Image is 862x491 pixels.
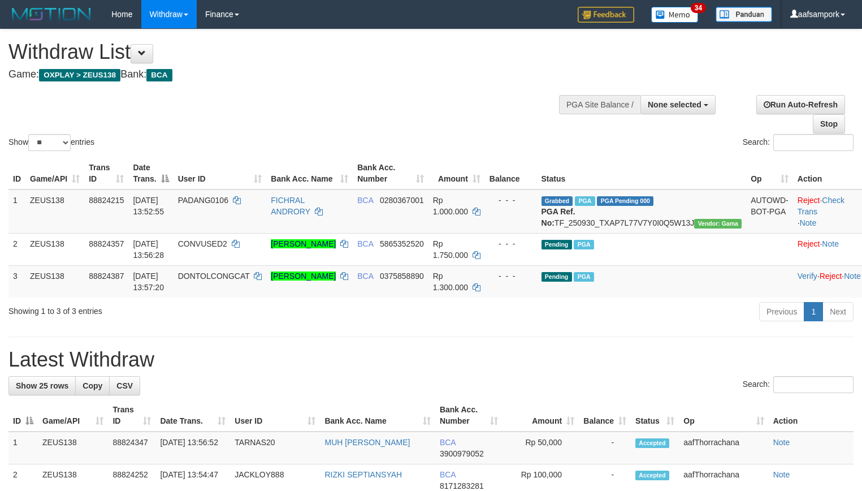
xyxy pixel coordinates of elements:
[108,399,155,432] th: Trans ID: activate to sort column ascending
[648,100,701,109] span: None selected
[353,157,428,189] th: Bank Acc. Number: activate to sort column ascending
[542,240,572,249] span: Pending
[798,196,820,205] a: Reject
[440,438,456,447] span: BCA
[804,302,823,321] a: 1
[746,189,793,234] td: AUTOWD-BOT-PGA
[490,195,532,206] div: - - -
[380,196,424,205] span: Copy 0280367001 to clipboard
[597,196,653,206] span: PGA Pending
[579,399,631,432] th: Balance: activate to sort column ascending
[8,41,564,63] h1: Withdraw List
[8,189,25,234] td: 1
[694,219,742,229] span: Vendor URL: https://trx31.1velocity.biz
[503,399,579,432] th: Amount: activate to sort column ascending
[503,432,579,464] td: Rp 50,000
[174,157,267,189] th: User ID: activate to sort column ascending
[773,438,790,447] a: Note
[485,157,537,189] th: Balance
[537,189,747,234] td: TF_250930_TXAP7L77V7Y0I0Q5W13J
[574,240,594,249] span: Marked by aafsolysreylen
[574,272,594,282] span: Marked by aafsolysreylen
[38,399,108,432] th: Game/API: activate to sort column ascending
[759,302,804,321] a: Previous
[28,134,71,151] select: Showentries
[440,449,484,458] span: Copy 3900979052 to clipboard
[640,95,716,114] button: None selected
[440,481,484,490] span: Copy 8171283281 to clipboard
[8,399,38,432] th: ID: activate to sort column descending
[798,196,844,216] a: Check Trans
[8,301,350,317] div: Showing 1 to 3 of 3 entries
[433,239,468,260] span: Rp 1.750.000
[769,399,854,432] th: Action
[8,265,25,298] td: 3
[746,157,793,189] th: Op: activate to sort column ascending
[822,239,839,248] a: Note
[25,157,84,189] th: Game/API: activate to sort column ascending
[25,265,84,298] td: ZEUS138
[357,272,373,281] span: BCA
[89,239,124,248] span: 88824357
[25,233,84,265] td: ZEUS138
[440,470,456,479] span: BCA
[357,196,373,205] span: BCA
[8,134,94,151] label: Show entries
[490,270,532,282] div: - - -
[631,399,679,432] th: Status: activate to sort column ascending
[230,432,320,464] td: TARNAS20
[743,134,854,151] label: Search:
[133,272,164,292] span: [DATE] 13:57:20
[490,238,532,249] div: - - -
[822,302,854,321] a: Next
[155,432,230,464] td: [DATE] 13:56:52
[743,376,854,393] label: Search:
[83,381,102,390] span: Copy
[178,239,227,248] span: CONVUSED2
[679,432,768,464] td: aafThorrachana
[109,376,140,395] a: CSV
[178,196,228,205] span: PADANG0106
[320,399,435,432] th: Bank Acc. Name: activate to sort column ascending
[116,381,133,390] span: CSV
[8,376,76,395] a: Show 25 rows
[773,376,854,393] input: Search:
[542,196,573,206] span: Grabbed
[8,348,854,371] h1: Latest Withdraw
[39,69,120,81] span: OXPLAY > ZEUS138
[542,272,572,282] span: Pending
[756,95,845,114] a: Run Auto-Refresh
[798,239,820,248] a: Reject
[8,233,25,265] td: 2
[798,272,817,281] a: Verify
[128,157,173,189] th: Date Trans.: activate to sort column descending
[635,471,669,480] span: Accepted
[38,432,108,464] td: ZEUS138
[108,432,155,464] td: 88824347
[89,196,124,205] span: 88824215
[75,376,110,395] a: Copy
[155,399,230,432] th: Date Trans.: activate to sort column ascending
[380,239,424,248] span: Copy 5865352520 to clipboard
[635,438,669,448] span: Accepted
[89,272,124,281] span: 88824387
[575,196,595,206] span: Marked by aafsolysreylen
[679,399,768,432] th: Op: activate to sort column ascending
[380,272,424,281] span: Copy 0375858890 to clipboard
[844,272,861,281] a: Note
[146,69,172,81] span: BCA
[716,7,772,22] img: panduan.png
[324,470,402,479] a: RIZKI SEPTIANSYAH
[578,7,634,23] img: Feedback.jpg
[813,114,845,133] a: Stop
[433,272,468,292] span: Rp 1.300.000
[357,239,373,248] span: BCA
[8,157,25,189] th: ID
[16,381,68,390] span: Show 25 rows
[178,272,250,281] span: DONTOLCONGCAT
[651,7,699,23] img: Button%20Memo.svg
[559,95,640,114] div: PGA Site Balance /
[433,196,468,216] span: Rp 1.000.000
[84,157,128,189] th: Trans ID: activate to sort column ascending
[271,196,310,216] a: FICHRAL ANDRORY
